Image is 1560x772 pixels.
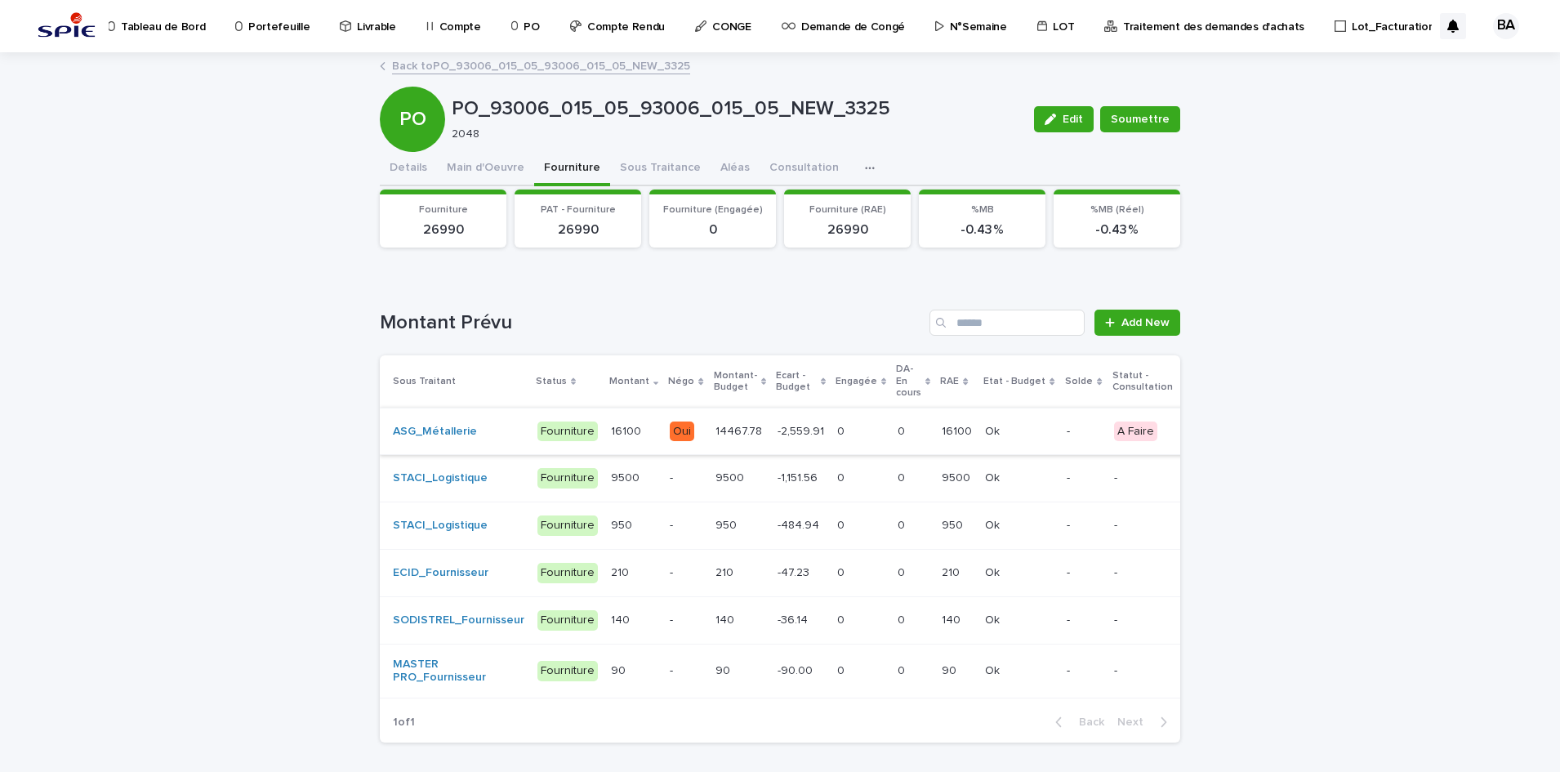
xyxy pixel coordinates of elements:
div: PO [380,42,445,131]
span: Add New [1121,317,1170,328]
p: 0 [837,610,848,627]
button: Next [1111,715,1180,730]
p: -1,151.56 [778,468,821,485]
span: Fourniture [419,205,468,215]
img: svstPd6MQfCT1uX1QGkG [33,10,100,42]
div: Fourniture [537,422,598,442]
button: Soumettre [1100,106,1180,132]
p: - [1114,664,1178,678]
p: Statut - Consultation [1112,367,1179,397]
p: Ok [985,422,1003,439]
p: -36.14 [778,610,811,627]
p: 0 [898,563,908,580]
p: - [1114,471,1178,485]
p: 26990 [390,222,497,238]
p: 16100 [611,422,644,439]
p: - [1067,566,1100,580]
button: Consultation [760,152,849,186]
span: Soumettre [1111,111,1170,127]
p: Ok [985,515,1003,533]
p: -47.23 [778,563,813,580]
p: 9500 [611,468,643,485]
p: DA-En cours [896,360,921,402]
span: Back [1069,716,1104,728]
span: Fourniture (Engagée) [663,205,763,215]
p: -484.94 [778,515,822,533]
p: -90.00 [778,661,816,678]
tr: ECID_Fournisseur Fourniture210210 -210210 -47.23-47.23 00 00 210210 OkOk --NégoEditer [380,549,1369,596]
a: MASTER PRO_Fournisseur [393,658,524,685]
p: 140 [611,610,633,627]
span: Next [1117,716,1153,728]
p: 14467.78 [715,422,765,439]
p: 90 [611,661,629,678]
tr: ASG_Métallerie Fourniture1610016100 Oui14467.7814467.78 -2,559.91-2,559.91 00 00 1610016100 OkOk ... [380,408,1369,455]
button: Fourniture [534,152,610,186]
div: Fourniture [537,661,598,681]
h1: Montant Prévu [380,311,923,335]
p: - [1114,614,1178,627]
p: 950 [611,515,635,533]
div: Search [929,310,1085,336]
p: 9500 [715,468,747,485]
p: 0 [837,468,848,485]
p: - [670,664,702,678]
p: 210 [611,563,632,580]
p: 2048 [452,127,1014,141]
p: 0 [898,661,908,678]
p: Montant [609,373,649,390]
a: SODISTREL_Fournisseur [393,614,524,627]
a: Add New [1094,310,1180,336]
span: Fourniture (RAE) [809,205,886,215]
p: -0.43 % [929,222,1036,238]
a: STACI_Logistique [393,519,488,533]
p: - [1067,664,1100,678]
p: 950 [715,515,740,533]
a: STACI_Logistique [393,471,488,485]
p: Solde [1065,373,1093,390]
p: - [1114,519,1178,533]
p: 140 [942,610,964,627]
button: Aléas [711,152,760,186]
p: 0 [898,515,908,533]
span: Edit [1063,114,1083,125]
div: Fourniture [537,515,598,536]
p: 90 [715,661,733,678]
p: - [1067,614,1100,627]
span: %MB [971,205,994,215]
p: - [670,471,702,485]
p: -2,559.91 [778,422,827,439]
div: A Faire [1114,422,1157,442]
p: -0.43 % [1063,222,1170,238]
a: Back toPO_93006_015_05_93006_015_05_NEW_3325 [392,56,690,74]
p: 90 [942,661,960,678]
tr: STACI_Logistique Fourniture950950 -950950 -484.94-484.94 00 00 950950 OkOk --NégoEditer [380,502,1369,550]
p: 26990 [524,222,631,238]
p: RAE [940,373,959,390]
p: - [670,566,702,580]
button: Sous Traitance [610,152,711,186]
p: 26990 [794,222,901,238]
p: - [1067,471,1100,485]
p: Négo [668,373,694,390]
tr: STACI_Logistique Fourniture95009500 -95009500 -1,151.56-1,151.56 00 00 95009500 OkOk --NégoEditer [380,455,1369,502]
p: Montant-Budget [714,367,757,397]
p: Ok [985,610,1003,627]
p: Ok [985,468,1003,485]
tr: SODISTREL_Fournisseur Fourniture140140 -140140 -36.14-36.14 00 00 140140 OkOk --NégoEditer [380,596,1369,644]
p: - [670,614,702,627]
p: Etat - Budget [983,373,1045,390]
p: 210 [942,563,963,580]
p: 9500 [942,468,974,485]
p: 1 of 1 [380,703,428,743]
p: 950 [942,515,966,533]
div: Fourniture [537,610,598,631]
p: - [1114,566,1178,580]
p: 0 [659,222,766,238]
p: 0 [837,661,848,678]
p: 16100 [942,422,975,439]
tr: MASTER PRO_Fournisseur Fourniture9090 -9090 -90.00-90.00 00 00 9090 OkOk --NégoEditer [380,644,1369,698]
div: BA [1493,13,1519,39]
p: 0 [898,610,908,627]
p: - [670,519,702,533]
